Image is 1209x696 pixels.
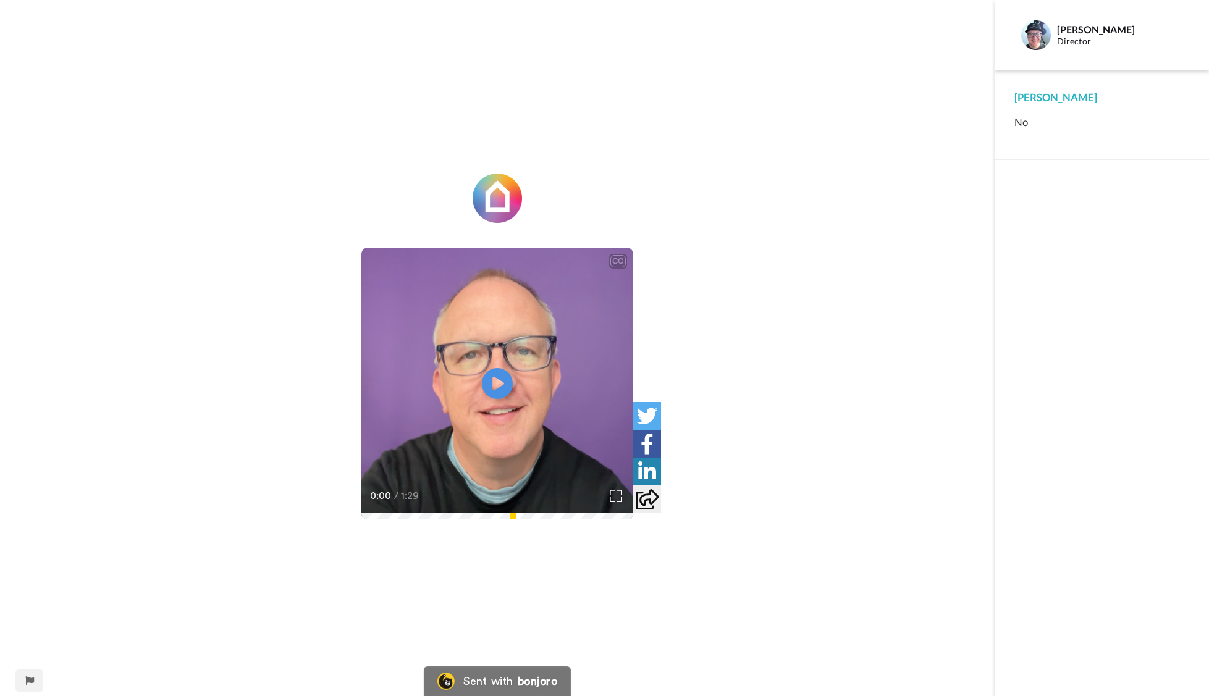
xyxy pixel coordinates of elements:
[473,174,522,223] img: 722eb983-5041-4462-803f-6a5dcfc3fd95
[610,255,626,267] div: CC
[463,676,513,687] div: Sent with
[610,490,622,502] img: Full screen
[424,666,571,696] a: Bonjoro LogoSent withbonjoro
[401,488,423,503] span: 1:29
[437,673,455,690] img: Bonjoro Logo
[370,488,392,503] span: 0:00
[1014,90,1189,105] div: [PERSON_NAME]
[1014,115,1189,130] div: No
[1021,20,1051,50] img: Profile Image
[1057,36,1189,47] div: Director
[1057,23,1189,35] div: [PERSON_NAME]
[394,488,398,503] span: /
[518,676,557,687] div: bonjoro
